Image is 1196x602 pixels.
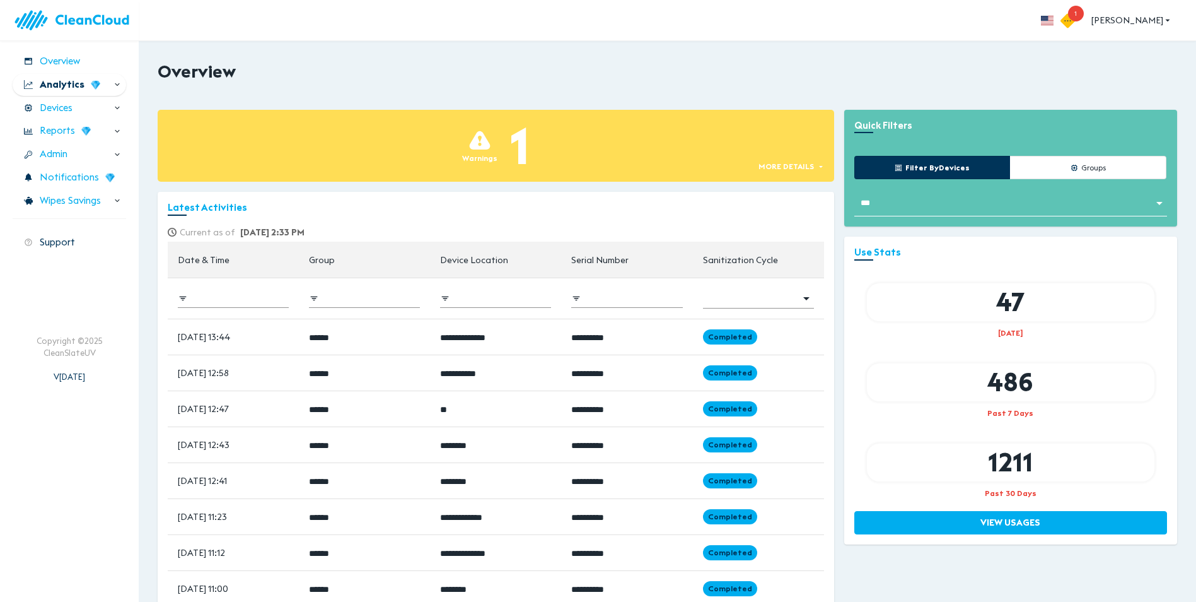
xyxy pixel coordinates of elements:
[81,126,91,136] img: wD3W5TX8dC78QAAAABJRU5ErkJggg==
[867,283,1154,321] div: 47
[168,202,824,213] h3: Latest Activities
[54,358,85,382] div: V [DATE]
[440,252,525,268] span: Device Location
[1078,161,1106,174] span: Groups
[240,227,305,238] span: [DATE] 2:33 PM
[158,61,236,82] h2: Overview
[309,252,335,268] div: Group
[902,161,970,174] span: Filter by Devices
[168,499,299,535] td: [DATE] 11:23
[703,252,794,268] span: Sanitization Cycle
[854,511,1167,534] button: View Usages
[168,391,299,427] td: [DATE] 12:47
[40,194,101,208] span: Wipes Savings
[867,488,1154,499] div: Past 30 Days
[40,78,84,92] span: Analytics
[703,475,757,486] span: Completed
[440,252,508,268] div: Device Location
[1091,13,1172,28] span: [PERSON_NAME]
[1010,156,1166,179] button: Groups
[168,535,299,571] td: [DATE] 11:12
[13,50,126,73] div: Overview
[857,193,1164,213] div: Without Label
[40,147,67,162] span: Admin
[1033,6,1061,34] button: more
[13,74,126,96] div: Analytics
[703,583,757,594] span: Completed
[105,173,115,182] img: wD3W5TX8dC78QAAAABJRU5ErkJggg==
[867,408,1154,418] div: Past 7 Days
[571,252,629,268] div: Serial Number
[168,427,299,463] td: [DATE] 12:43
[40,54,80,69] span: Overview
[13,3,139,38] img: logo.83bc1f05.svg
[867,444,1154,481] div: 1211
[13,190,126,212] div: Wipes Savings
[510,110,530,182] div: 1
[703,403,757,414] span: Completed
[868,515,1154,531] span: View Usages
[37,335,103,358] div: Copyright © 2025 CleanSlateUV
[854,156,1011,179] button: Filter byDevices
[13,143,126,165] div: Admin
[854,247,1167,258] h3: Use Stats
[13,232,126,254] div: Support
[180,227,235,238] strong: Current as of
[571,252,645,268] span: Serial Number
[703,367,757,378] span: Completed
[1086,9,1177,32] button: [PERSON_NAME]
[867,328,1154,338] div: [DATE]
[1061,2,1086,38] button: 1
[703,252,778,268] div: Sanitization Cycle
[462,153,497,163] div: Warnings
[755,157,828,175] button: More details
[13,167,126,189] div: Notifications
[703,511,757,522] span: Completed
[867,363,1154,401] div: 486
[40,124,75,138] span: Reports
[168,319,299,355] td: [DATE] 13:44
[168,355,299,391] td: [DATE] 12:58
[703,439,757,450] span: Completed
[13,97,126,119] div: Devices
[40,170,99,185] span: Notifications
[1041,16,1054,25] img: flag_us.eb7bbaae.svg
[178,252,246,268] span: Date & Time
[703,331,757,342] span: Completed
[1068,6,1084,21] span: 1
[91,80,100,90] img: wD3W5TX8dC78QAAAABJRU5ErkJggg==
[13,120,126,142] div: Reports
[168,463,299,499] td: [DATE] 12:41
[40,235,75,250] span: Support
[703,547,757,558] span: Completed
[309,252,351,268] span: Group
[178,252,229,268] div: Date & Time
[758,160,817,173] span: More details
[854,120,1167,131] h3: Quick Filters
[40,101,73,115] span: Devices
